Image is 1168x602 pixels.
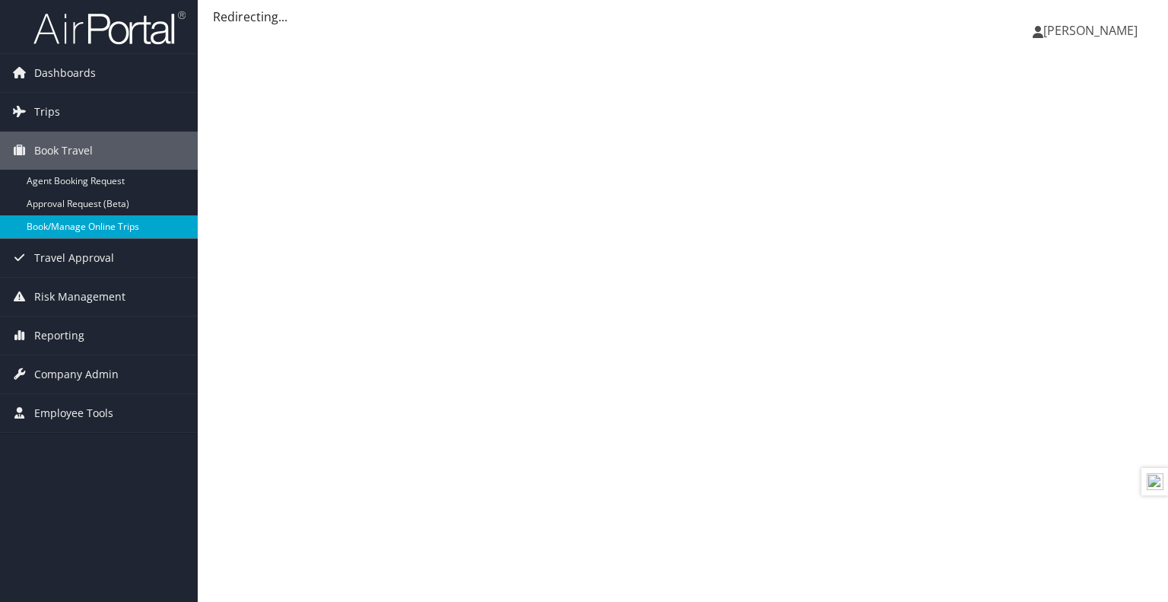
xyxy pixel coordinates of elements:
span: Trips [34,93,60,131]
a: [PERSON_NAME] [1033,8,1153,53]
span: Employee Tools [34,394,113,432]
div: Redirecting... [213,8,1153,26]
span: [PERSON_NAME] [1043,22,1138,39]
img: airportal-logo.png [33,10,186,46]
span: Risk Management [34,278,125,316]
span: Dashboards [34,54,96,92]
span: Reporting [34,317,84,355]
span: Travel Approval [34,239,114,277]
span: Book Travel [34,132,93,170]
span: Company Admin [34,355,119,393]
